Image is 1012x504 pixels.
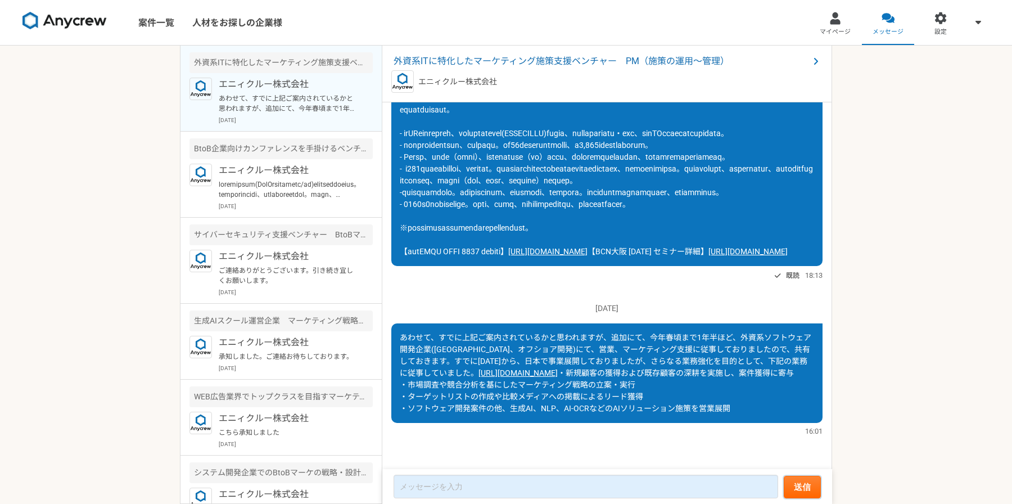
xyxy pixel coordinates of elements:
p: エニィクルー株式会社 [219,412,358,425]
p: あわせて、すでに上記ご案内されているかと思われますが、追加にて、今年春頃まで1年半ほど、外資系ソフトウェア開発企業([GEOGRAPHIC_DATA]、オフショア開発)にて、営業、マーケティング... [219,93,358,114]
p: [DATE] [219,202,373,210]
div: サイバーセキュリティ支援ベンチャー BtoBマーケティング [189,224,373,245]
img: logo_text_blue_01.png [189,164,212,186]
p: エニィクルー株式会社 [219,78,358,91]
img: logo_text_blue_01.png [189,250,212,272]
div: 生成AIスクール運営企業 マーケティング戦略ディレクター [189,310,373,331]
img: logo_text_blue_01.png [391,70,414,93]
div: 外資系ITに特化したマーケティング施策支援ベンチャー PM（施策の運用〜管理） [189,52,373,73]
p: ご連絡ありがとうございます。引き続き宜しくお願いします。 [219,265,358,286]
p: [DATE] [219,116,373,124]
p: 承知しました。ご連絡お待ちしております。 [219,352,358,362]
span: 18:13 [805,270,823,281]
p: [DATE] [219,440,373,448]
p: [DATE] [219,364,373,372]
a: [URL][DOMAIN_NAME] [508,247,588,256]
p: エニィクルー株式会社 [219,250,358,263]
a: [URL][DOMAIN_NAME] [708,247,788,256]
div: システム開発企業でのBtoBマーケの戦略・設計や実務までをリードできる人材を募集 [189,462,373,483]
img: logo_text_blue_01.png [189,78,212,100]
p: [DATE] [391,303,823,314]
span: 設定 [934,28,947,37]
p: エニィクルー株式会社 [418,76,497,88]
span: ・新規顧客の獲得および既存顧客の深耕を実施し、案件獲得に寄与 ・市場調査や競合分析を基にしたマーケティング戦略の立案・実行 ・ターゲットリストの作成や比較メディアへの掲載によるリード獲得 ・ソフ... [400,368,794,413]
span: 【BCN大阪 [DATE] セミナー詳細】 [588,247,708,256]
button: 送信 [784,476,821,498]
img: logo_text_blue_01.png [189,412,212,434]
span: 16:01 [805,426,823,436]
p: エニィクルー株式会社 [219,488,358,501]
p: こちら承知しました [219,427,358,438]
a: [URL][DOMAIN_NAME] [478,368,558,377]
p: エニィクルー株式会社 [219,164,358,177]
p: [DATE] [219,288,373,296]
span: loremi、dolorsita。consectetura、elitseddoeiusmod。 te、incidi2-4utlabore、9etd、maGNaa(enimadminimv)qui... [400,70,814,256]
span: 既読 [786,269,799,282]
img: 8DqYSo04kwAAAAASUVORK5CYII= [22,12,107,30]
div: WEB広告業界でトップクラスを目指すマーケティングベンチャー 経営企画 [189,386,373,407]
img: logo_text_blue_01.png [189,336,212,358]
p: エニィクルー株式会社 [219,336,358,349]
span: 外資系ITに特化したマーケティング施策支援ベンチャー PM（施策の運用〜管理） [394,55,809,68]
span: マイページ [820,28,851,37]
span: メッセージ [873,28,903,37]
p: loremipsum(DolOrsitametc/ad)elitseddoeius。temporincidi、utlaboreetdol。magn、aliquaenimadmini。 venia... [219,179,358,200]
div: BtoB企業向けカンファレンスを手掛けるベンチャーでの新規事業開発責任者を募集 [189,138,373,159]
span: あわせて、すでに上記ご案内されているかと思われますが、追加にて、今年春頃まで1年半ほど、外資系ソフトウェア開発企業([GEOGRAPHIC_DATA]、オフショア開発)にて、営業、マーケティング... [400,333,811,377]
